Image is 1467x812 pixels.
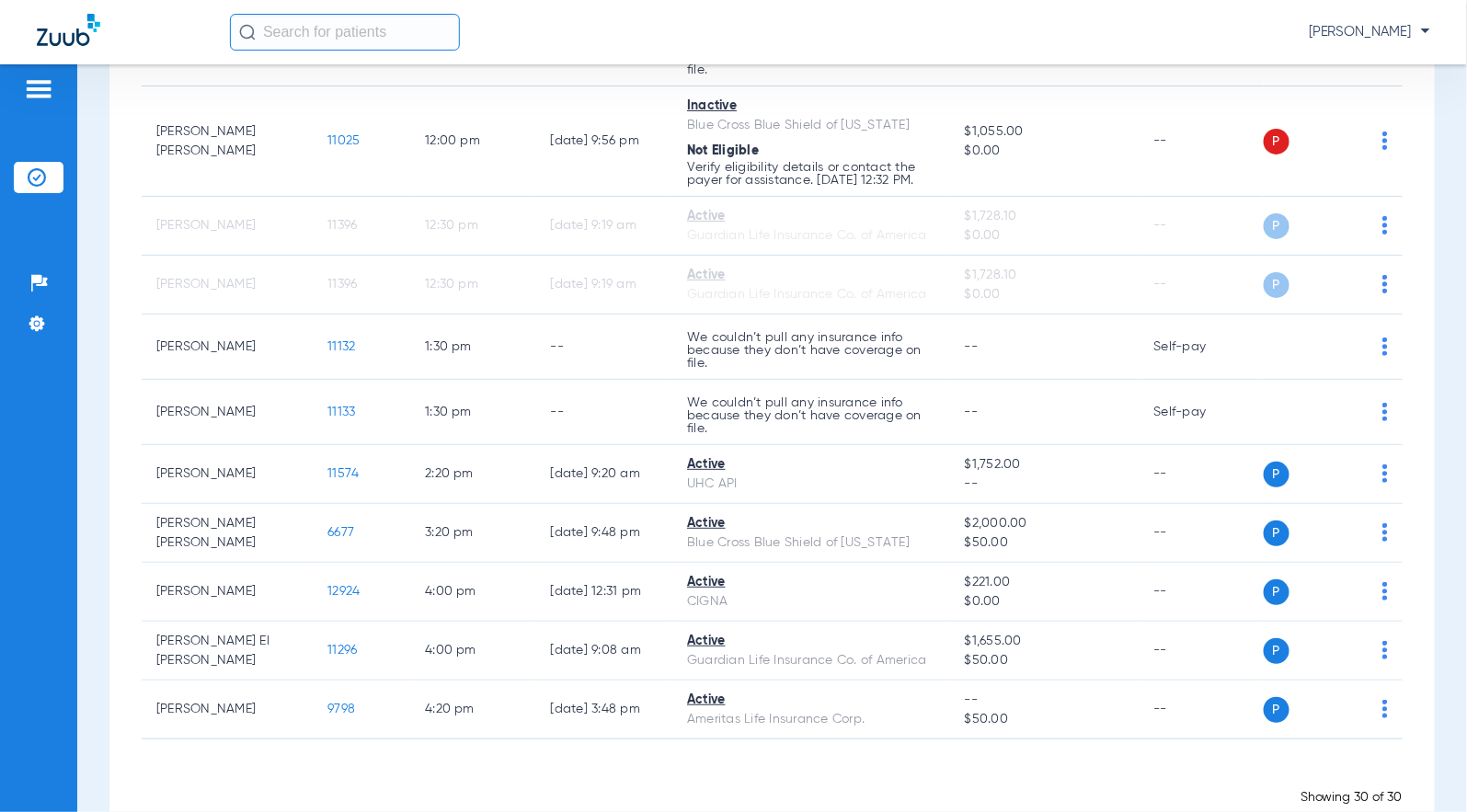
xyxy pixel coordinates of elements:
[410,256,536,315] td: 12:30 PM
[327,703,355,715] span: 9798
[142,315,313,380] td: [PERSON_NAME]
[1264,129,1289,154] span: P
[1139,315,1263,380] td: Self-pay
[142,563,313,622] td: [PERSON_NAME]
[687,632,935,651] div: Active
[1139,380,1263,445] td: Self-pay
[1139,622,1263,680] td: --
[1382,275,1388,293] img: group-dot-blue.svg
[327,134,360,147] span: 11025
[536,380,673,445] td: --
[965,651,1125,670] span: $50.00
[965,285,1125,304] span: $0.00
[1382,403,1388,421] img: group-dot-blue.svg
[1264,638,1289,664] span: P
[1309,23,1430,41] span: [PERSON_NAME]
[1264,697,1289,723] span: P
[327,585,360,598] span: 12924
[142,256,313,315] td: [PERSON_NAME]
[687,116,935,135] div: Blue Cross Blue Shield of [US_STATE]
[687,97,935,116] div: Inactive
[239,24,256,40] img: Search Icon
[24,78,53,100] img: hamburger-icon
[142,504,313,563] td: [PERSON_NAME] [PERSON_NAME]
[327,467,359,480] span: 11574
[687,144,759,157] span: Not Eligible
[687,592,935,612] div: CIGNA
[142,445,313,504] td: [PERSON_NAME]
[536,445,673,504] td: [DATE] 9:20 AM
[142,197,313,256] td: [PERSON_NAME]
[965,691,1125,710] span: --
[687,207,935,226] div: Active
[327,526,354,539] span: 6677
[965,455,1125,475] span: $1,752.00
[965,475,1125,494] span: --
[1264,272,1289,298] span: P
[965,226,1125,246] span: $0.00
[1139,86,1263,197] td: --
[37,14,100,46] img: Zuub Logo
[687,710,935,729] div: Ameritas Life Insurance Corp.
[965,406,979,418] span: --
[410,445,536,504] td: 2:20 PM
[965,514,1125,533] span: $2,000.00
[1375,724,1467,812] iframe: Chat Widget
[327,340,355,353] span: 11132
[687,651,935,670] div: Guardian Life Insurance Co. of America
[687,285,935,304] div: Guardian Life Insurance Co. of America
[687,573,935,592] div: Active
[536,622,673,680] td: [DATE] 9:08 AM
[1382,582,1388,600] img: group-dot-blue.svg
[1139,445,1263,504] td: --
[1382,641,1388,659] img: group-dot-blue.svg
[410,315,536,380] td: 1:30 PM
[327,406,355,418] span: 11133
[1139,563,1263,622] td: --
[1382,523,1388,542] img: group-dot-blue.svg
[1139,197,1263,256] td: --
[687,331,935,370] p: We couldn’t pull any insurance info because they don’t have coverage on file.
[142,86,313,197] td: [PERSON_NAME] [PERSON_NAME]
[410,86,536,197] td: 12:00 PM
[1264,579,1289,605] span: P
[687,475,935,494] div: UHC API
[327,219,357,232] span: 11396
[410,504,536,563] td: 3:20 PM
[536,563,673,622] td: [DATE] 12:31 PM
[965,592,1125,612] span: $0.00
[687,396,935,435] p: We couldn’t pull any insurance info because they don’t have coverage on file.
[1139,504,1263,563] td: --
[536,504,673,563] td: [DATE] 9:48 PM
[410,380,536,445] td: 1:30 PM
[536,680,673,739] td: [DATE] 3:48 PM
[142,622,313,680] td: [PERSON_NAME] El [PERSON_NAME]
[965,710,1125,729] span: $50.00
[687,514,935,533] div: Active
[687,266,935,285] div: Active
[536,256,673,315] td: [DATE] 9:19 AM
[410,197,536,256] td: 12:30 PM
[1301,791,1403,804] span: Showing 30 of 30
[965,266,1125,285] span: $1,728.10
[142,380,313,445] td: [PERSON_NAME]
[965,207,1125,226] span: $1,728.10
[142,680,313,739] td: [PERSON_NAME]
[327,644,357,657] span: 11296
[230,14,460,51] input: Search for patients
[536,315,673,380] td: --
[410,680,536,739] td: 4:20 PM
[410,622,536,680] td: 4:00 PM
[327,278,357,291] span: 11396
[965,122,1125,142] span: $1,055.00
[1382,216,1388,234] img: group-dot-blue.svg
[687,455,935,475] div: Active
[687,161,935,187] p: Verify eligibility details or contact the payer for assistance. [DATE] 12:32 PM.
[1264,213,1289,239] span: P
[1382,464,1388,483] img: group-dot-blue.svg
[1382,132,1388,150] img: group-dot-blue.svg
[1139,680,1263,739] td: --
[536,86,673,197] td: [DATE] 9:56 PM
[687,691,935,710] div: Active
